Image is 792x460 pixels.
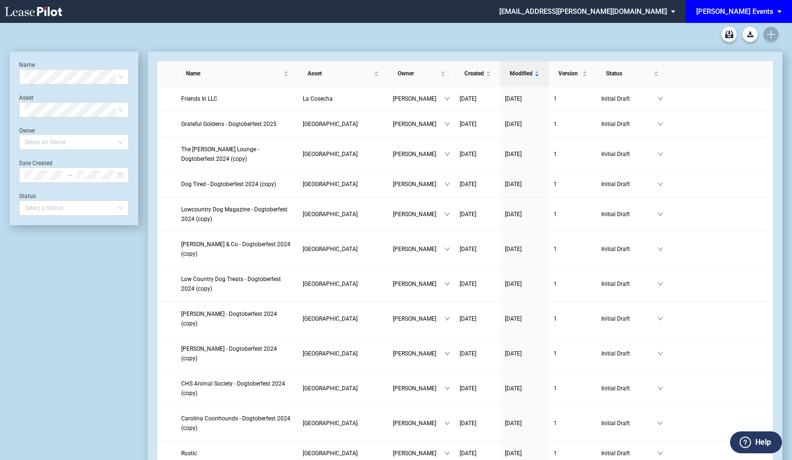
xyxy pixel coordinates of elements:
span: Freshfields Village [303,121,358,127]
span: Friends In LLC [181,95,217,102]
span: [DATE] [460,211,476,218]
span: down [444,151,450,157]
a: [PERSON_NAME] & Co - Dogtoberfest 2024 (copy) [181,240,293,259]
label: Asset [19,94,33,101]
span: down [658,246,663,252]
a: [DATE] [505,119,544,129]
span: to [67,172,73,178]
span: down [658,211,663,217]
th: Owner [388,61,455,86]
span: [PERSON_NAME] [393,349,444,358]
a: [DATE] [460,349,495,358]
span: [DATE] [460,121,476,127]
span: [DATE] [460,246,476,252]
a: [DATE] [460,94,495,104]
a: Lowcountry Dog Magazine - Dogtoberfest 2024 (copy) [181,205,293,224]
span: [DATE] [505,281,522,287]
a: [GEOGRAPHIC_DATA] [303,314,383,324]
a: [GEOGRAPHIC_DATA] [303,244,383,254]
span: 1 [554,95,557,102]
span: [DATE] [505,211,522,218]
a: [GEOGRAPHIC_DATA] [303,384,383,393]
span: Owner [398,69,439,78]
span: [DATE] [460,151,476,157]
span: [PERSON_NAME] [393,244,444,254]
a: [GEOGRAPHIC_DATA] [303,179,383,189]
span: down [444,211,450,217]
label: Date Created [19,160,52,167]
a: Dog Tired - Dogtoberfest 2024 (copy) [181,179,293,189]
span: [DATE] [505,181,522,188]
span: 1 [554,121,557,127]
a: [DATE] [505,418,544,428]
a: [DATE] [460,244,495,254]
span: down [658,450,663,456]
a: La Cosecha [303,94,383,104]
span: 1 [554,350,557,357]
span: [DATE] [460,281,476,287]
span: [PERSON_NAME] [393,449,444,458]
span: [PERSON_NAME] [393,119,444,129]
a: [DATE] [460,179,495,189]
a: [DATE] [505,244,544,254]
a: Carolina Coonhounds - Dogtoberfest 2024 (copy) [181,414,293,433]
span: Grateful Goldens - Dogtoberfest 2025 [181,121,277,127]
span: Freshfields Village [303,181,358,188]
th: Name [176,61,298,86]
span: CHS Animal Society - Dogtoberfest 2024 (copy) [181,380,285,397]
a: The [PERSON_NAME] Lounge - Dogtoberfest 2024 (copy) [181,145,293,164]
a: 1 [554,149,592,159]
a: [PERSON_NAME] - Dogtoberfest 2024 (copy) [181,309,293,328]
th: Created [455,61,500,86]
span: down [444,121,450,127]
a: 1 [554,179,592,189]
a: [DATE] [505,349,544,358]
a: 1 [554,119,592,129]
a: Low Country Dog Treats - Dogtoberfest 2024 (copy) [181,274,293,293]
span: Initial Draft [601,94,658,104]
span: [DATE] [460,420,476,427]
span: [PERSON_NAME] [393,279,444,289]
a: CHS Animal Society - Dogtoberfest 2024 (copy) [181,379,293,398]
a: [DATE] [460,449,495,458]
span: Freshfields Village [303,151,358,157]
a: [DATE] [505,384,544,393]
a: Grateful Goldens - Dogtoberfest 2025 [181,119,293,129]
a: 1 [554,384,592,393]
span: [PERSON_NAME] [393,94,444,104]
a: Friends In LLC [181,94,293,104]
a: [DATE] [460,314,495,324]
span: down [658,181,663,187]
span: [DATE] [460,95,476,102]
a: [GEOGRAPHIC_DATA] [303,418,383,428]
span: Initial Draft [601,244,658,254]
a: Download Blank Form [742,27,758,42]
span: Freshfields Village [303,246,358,252]
span: down [658,386,663,391]
span: [DATE] [505,95,522,102]
a: [DATE] [505,149,544,159]
span: Freshfields Village [303,350,358,357]
span: [DATE] [505,246,522,252]
span: down [444,316,450,322]
a: 1 [554,244,592,254]
span: down [658,316,663,322]
span: down [444,420,450,426]
label: Status [19,193,36,199]
span: Freshfields Village [303,420,358,427]
a: [DATE] [460,384,495,393]
span: Freshfields Village [303,211,358,218]
span: [DATE] [505,385,522,392]
span: [PERSON_NAME] [393,314,444,324]
span: down [658,96,663,102]
a: [DATE] [505,314,544,324]
span: down [658,281,663,287]
a: 1 [554,418,592,428]
a: [DATE] [460,119,495,129]
span: down [658,420,663,426]
span: [DATE] [505,121,522,127]
span: down [444,281,450,287]
label: Help [755,436,771,449]
span: [PERSON_NAME] [393,384,444,393]
span: down [444,450,450,456]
